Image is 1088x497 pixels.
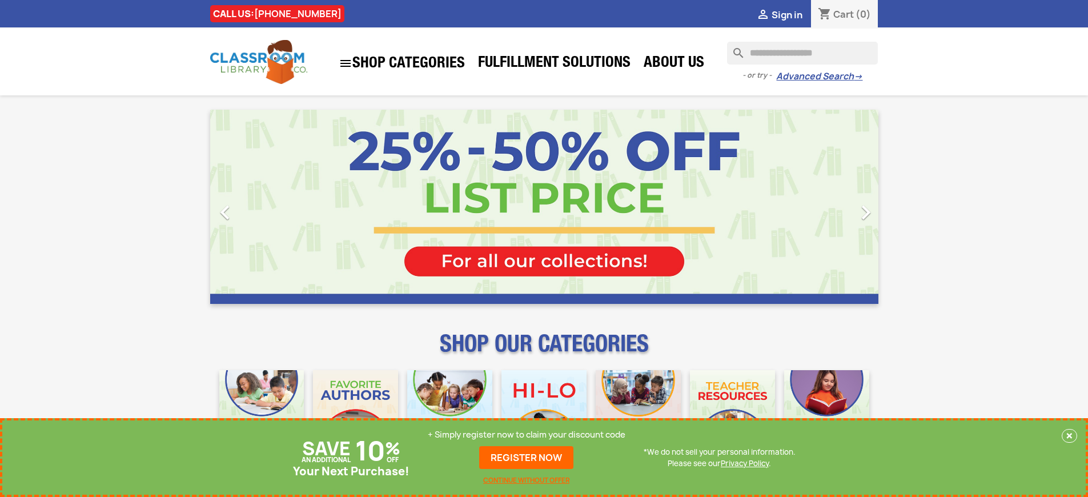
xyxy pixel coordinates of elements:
span: Cart [833,8,854,21]
img: Classroom Library Company [210,40,307,84]
div: CALL US: [210,5,344,22]
i:  [852,198,880,227]
img: CLC_Bulk_Mobile.jpg [219,370,304,455]
img: CLC_Phonics_And_Decodables_Mobile.jpg [407,370,492,455]
span: → [854,71,862,82]
a: About Us [638,53,710,75]
i:  [339,57,352,70]
input: Search [727,42,878,65]
a: Fulfillment Solutions [472,53,636,75]
a: SHOP CATEGORIES [333,51,471,76]
ul: Carousel container [210,110,878,304]
a: Advanced Search→ [776,71,862,82]
span: Sign in [772,9,802,21]
a: [PHONE_NUMBER] [254,7,342,20]
img: CLC_Favorite_Authors_Mobile.jpg [313,370,398,455]
a:  Sign in [756,9,802,21]
p: SHOP OUR CATEGORIES [210,340,878,361]
img: CLC_Teacher_Resources_Mobile.jpg [690,370,775,455]
i: shopping_cart [818,8,832,22]
span: - or try - [742,70,776,81]
i:  [756,9,770,22]
span: (0) [856,8,871,21]
a: Previous [210,110,311,304]
a: Next [778,110,878,304]
img: CLC_HiLo_Mobile.jpg [501,370,587,455]
i:  [211,198,239,227]
i: search [727,42,741,55]
img: CLC_Dyslexia_Mobile.jpg [784,370,869,455]
img: CLC_Fiction_Nonfiction_Mobile.jpg [596,370,681,455]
